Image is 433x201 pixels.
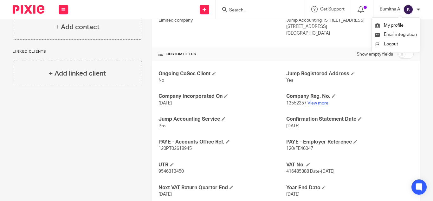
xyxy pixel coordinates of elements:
[384,32,417,37] span: Email integration
[286,146,313,151] span: 120/FE46047
[158,101,172,105] span: [DATE]
[229,8,286,13] input: Search
[384,23,404,28] span: My profile
[158,116,286,123] h4: Jump Accounting Service
[13,49,142,54] p: Linked clients
[158,52,286,57] h4: CUSTOM FIELDS
[13,5,44,14] img: Pixie
[375,40,417,49] a: Logout
[286,192,300,197] span: [DATE]
[375,23,404,28] a: My profile
[380,6,400,12] p: Bumitha A
[375,32,417,37] a: Email integration
[286,169,334,174] span: 416485388 Date-[DATE]
[286,93,414,100] h4: Company Reg. No.
[158,162,286,168] h4: UTR
[357,51,393,57] label: Show empty fields
[286,101,307,105] span: 13552357
[158,17,286,23] p: Limited company
[286,124,300,128] span: [DATE]
[384,42,398,46] span: Logout
[286,23,414,30] p: [STREET_ADDRESS]
[158,70,286,77] h4: Ongoing CoSec Client
[286,184,414,191] h4: Year End Date
[158,139,286,145] h4: PAYE - Accounts Office Ref.
[158,124,165,128] span: Pro
[158,78,164,83] span: No
[286,17,414,23] p: Jump Accounting, [STREET_ADDRESS]
[286,116,414,123] h4: Confirmation Statement Date
[286,78,293,83] span: Yes
[158,146,192,151] span: 120PT02618945
[49,69,106,78] h4: + Add linked client
[55,22,100,32] h4: + Add contact
[320,7,345,11] span: Get Support
[158,169,184,174] span: 9546313450
[307,101,328,105] a: View more
[286,162,414,168] h4: VAT No.
[403,4,413,15] img: svg%3E
[286,30,414,37] p: [GEOGRAPHIC_DATA]
[158,192,172,197] span: [DATE]
[286,70,414,77] h4: Jump Registered Address
[286,139,414,145] h4: PAYE - Employer Reference
[158,93,286,100] h4: Company Incorporated On
[158,184,286,191] h4: Next VAT Return Quarter End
